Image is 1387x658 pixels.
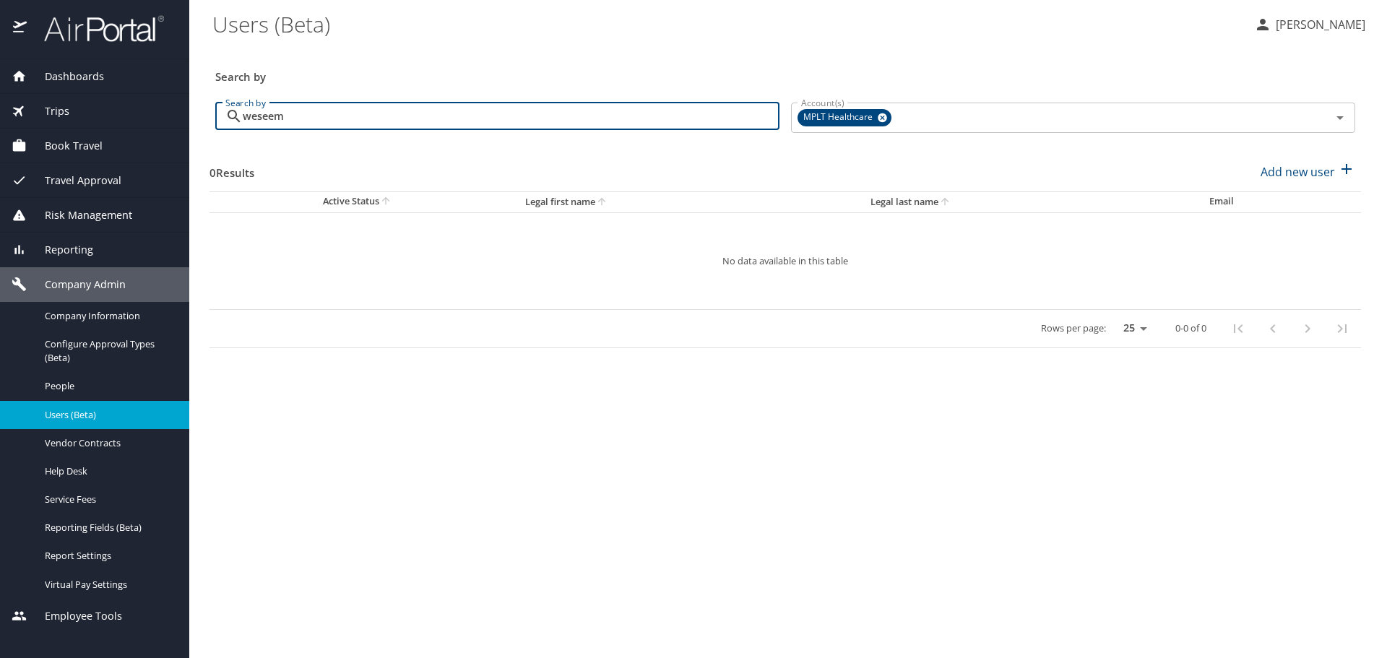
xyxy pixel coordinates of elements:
[209,156,254,181] h3: 0 Results
[45,436,172,450] span: Vendor Contracts
[1255,156,1361,188] button: Add new user
[28,14,164,43] img: airportal-logo.png
[1041,324,1106,333] p: Rows per page:
[45,408,172,422] span: Users (Beta)
[27,277,126,293] span: Company Admin
[45,493,172,506] span: Service Fees
[27,69,104,85] span: Dashboards
[1261,163,1335,181] p: Add new user
[514,191,860,212] th: Legal first name
[45,379,172,393] span: People
[859,191,1198,212] th: Legal last name
[209,191,514,212] th: Active Status
[27,103,69,119] span: Trips
[1271,16,1365,33] p: [PERSON_NAME]
[27,608,122,624] span: Employee Tools
[215,60,1355,85] h3: Search by
[1330,108,1350,128] button: Open
[938,196,953,209] button: sort
[27,138,103,154] span: Book Travel
[27,173,121,189] span: Travel Approval
[209,191,1361,348] table: User Search Table
[45,549,172,563] span: Report Settings
[1175,324,1206,333] p: 0-0 of 0
[45,309,172,323] span: Company Information
[27,207,132,223] span: Risk Management
[253,256,1318,266] p: No data available in this table
[212,1,1243,46] h1: Users (Beta)
[45,464,172,478] span: Help Desk
[798,109,891,126] div: MPLT Healthcare
[243,103,779,130] input: Search by name or email
[45,337,172,365] span: Configure Approval Types (Beta)
[1198,191,1361,212] th: Email
[379,195,394,209] button: sort
[45,578,172,592] span: Virtual Pay Settings
[595,196,610,209] button: sort
[798,110,881,125] span: MPLT Healthcare
[45,521,172,534] span: Reporting Fields (Beta)
[27,242,93,258] span: Reporting
[13,14,28,43] img: icon-airportal.png
[1248,12,1371,38] button: [PERSON_NAME]
[1112,318,1152,339] select: rows per page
